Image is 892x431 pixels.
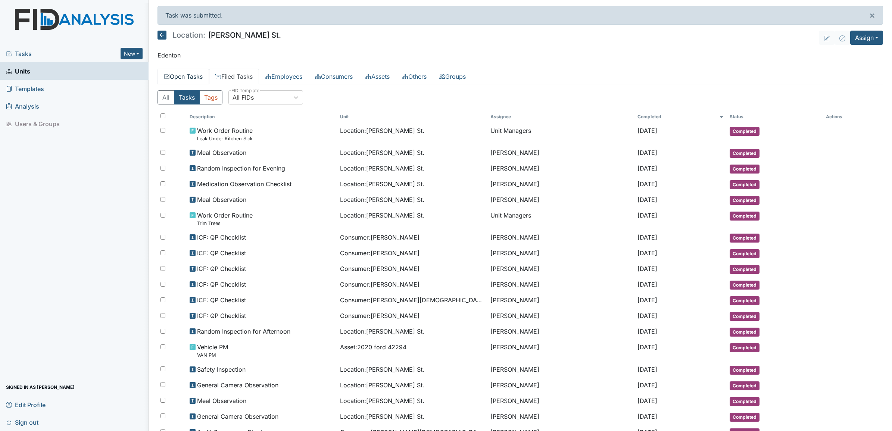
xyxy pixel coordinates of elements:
small: Leak Under Kitchen Sick [197,135,253,142]
a: Groups [433,69,472,84]
span: Completed [730,165,760,174]
span: Location : [PERSON_NAME] St. [340,211,424,220]
span: ICF: QP Checklist [197,249,246,257]
span: Location : [PERSON_NAME] St. [340,148,424,157]
span: [DATE] [637,149,657,156]
td: [PERSON_NAME] [487,192,635,208]
td: [PERSON_NAME] [487,308,635,324]
td: [PERSON_NAME] [487,324,635,340]
span: Vehicle PM VAN PM [197,343,228,359]
span: ICF: QP Checklist [197,280,246,289]
p: Edenton [157,51,883,60]
span: Location : [PERSON_NAME] St. [340,381,424,390]
span: Medication Observation Checklist [197,179,291,188]
span: [DATE] [637,249,657,257]
td: [PERSON_NAME] [487,293,635,308]
span: Location : [PERSON_NAME] St. [340,164,424,173]
td: [PERSON_NAME] [487,409,635,425]
th: Toggle SortBy [634,110,727,123]
span: Completed [730,312,760,321]
span: General Camera Observation [197,412,278,421]
span: Work Order Routine Leak Under Kitchen Sick [197,126,253,142]
a: Tasks [6,49,121,58]
div: Type filter [157,90,222,104]
a: Open Tasks [157,69,209,84]
button: New [121,48,143,59]
span: [DATE] [637,366,657,373]
span: Consumer : [PERSON_NAME][DEMOGRAPHIC_DATA] [340,296,484,304]
span: ICF: QP Checklist [197,311,246,320]
input: Toggle All Rows Selected [160,113,165,118]
span: Completed [730,180,760,189]
span: [DATE] [637,234,657,241]
span: Consumer : [PERSON_NAME] [340,233,420,242]
span: Random Inspection for Afternoon [197,327,290,336]
span: Meal Observation [197,195,246,204]
td: [PERSON_NAME] [487,246,635,261]
span: Signed in as [PERSON_NAME] [6,381,75,393]
button: Assign [850,31,883,45]
span: Consumer : [PERSON_NAME] [340,264,420,273]
span: Consumer : [PERSON_NAME] [340,311,420,320]
span: Location : [PERSON_NAME] St. [340,412,424,421]
span: Location : [PERSON_NAME] St. [340,179,424,188]
td: Unit Managers [487,123,635,145]
span: [DATE] [637,381,657,389]
td: [PERSON_NAME] [487,340,635,362]
span: Completed [730,328,760,337]
span: Completed [730,234,760,243]
span: Completed [730,381,760,390]
span: [DATE] [637,312,657,319]
span: Safety Inspection [197,365,246,374]
span: Location : [PERSON_NAME] St. [340,126,424,135]
td: [PERSON_NAME] [487,378,635,393]
span: Location : [PERSON_NAME] St. [340,365,424,374]
span: Completed [730,212,760,221]
span: Consumer : [PERSON_NAME] [340,280,420,289]
button: × [862,6,883,24]
span: [DATE] [637,328,657,335]
h5: [PERSON_NAME] St. [157,31,281,40]
td: Unit Managers [487,208,635,230]
a: Filed Tasks [209,69,259,84]
span: General Camera Observation [197,381,278,390]
span: Meal Observation [197,396,246,405]
span: [DATE] [637,265,657,272]
td: [PERSON_NAME] [487,393,635,409]
td: [PERSON_NAME] [487,362,635,378]
span: Completed [730,343,760,352]
td: [PERSON_NAME] [487,145,635,161]
button: All [157,90,174,104]
span: [DATE] [637,281,657,288]
span: [DATE] [637,413,657,420]
td: [PERSON_NAME] [487,177,635,192]
a: Consumers [309,69,359,84]
td: [PERSON_NAME] [487,261,635,277]
span: Completed [730,413,760,422]
td: [PERSON_NAME] [487,230,635,246]
td: [PERSON_NAME] [487,161,635,177]
span: Random Inspection for Evening [197,164,285,173]
a: Others [396,69,433,84]
span: Analysis [6,100,39,112]
small: VAN PM [197,352,228,359]
span: [DATE] [637,212,657,219]
a: Assets [359,69,396,84]
span: Edit Profile [6,399,46,410]
span: ICF: QP Checklist [197,264,246,273]
span: [DATE] [637,180,657,188]
span: × [869,10,875,21]
span: Completed [730,366,760,375]
span: Completed [730,397,760,406]
span: Meal Observation [197,148,246,157]
span: Templates [6,83,44,94]
button: Tasks [174,90,200,104]
span: Location: [172,31,205,39]
span: Asset : 2020 ford 42294 [340,343,406,352]
td: [PERSON_NAME] [487,277,635,293]
span: [DATE] [637,127,657,134]
span: Completed [730,127,760,136]
div: Task was submitted. [157,6,883,25]
span: Completed [730,265,760,274]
